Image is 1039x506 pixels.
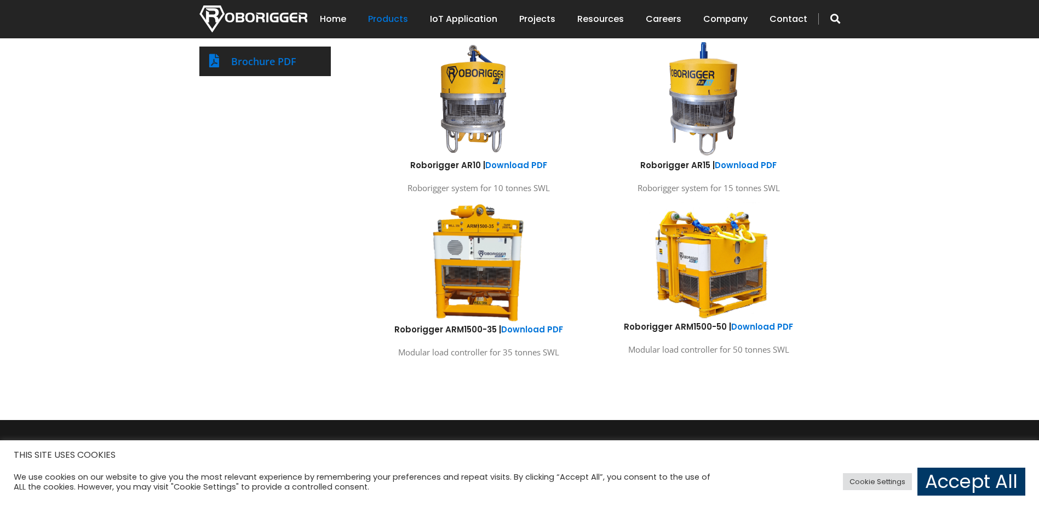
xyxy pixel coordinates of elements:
[372,324,585,335] h6: Roborigger ARM1500-35 |
[231,55,296,68] a: Brochure PDF
[602,159,816,171] h6: Roborigger AR15 |
[501,324,563,335] a: Download PDF
[917,468,1025,496] a: Accept All
[372,159,585,171] h6: Roborigger AR10 |
[703,2,748,36] a: Company
[368,2,408,36] a: Products
[646,2,681,36] a: Careers
[519,2,555,36] a: Projects
[485,159,547,171] a: Download PDF
[14,472,722,492] div: We use cookies on our website to give you the most relevant experience by remembering your prefer...
[199,5,307,32] img: Nortech
[843,473,912,490] a: Cookie Settings
[770,2,807,36] a: Contact
[320,2,346,36] a: Home
[715,159,777,171] a: Download PDF
[430,2,497,36] a: IoT Application
[602,342,816,357] p: Modular load controller for 50 tonnes SWL
[372,345,585,360] p: Modular load controller for 35 tonnes SWL
[602,321,816,332] h6: Roborigger ARM1500-50 |
[372,181,585,196] p: Roborigger system for 10 tonnes SWL
[14,448,1025,462] h5: THIS SITE USES COOKIES
[731,321,793,332] a: Download PDF
[602,181,816,196] p: Roborigger system for 15 tonnes SWL
[577,2,624,36] a: Resources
